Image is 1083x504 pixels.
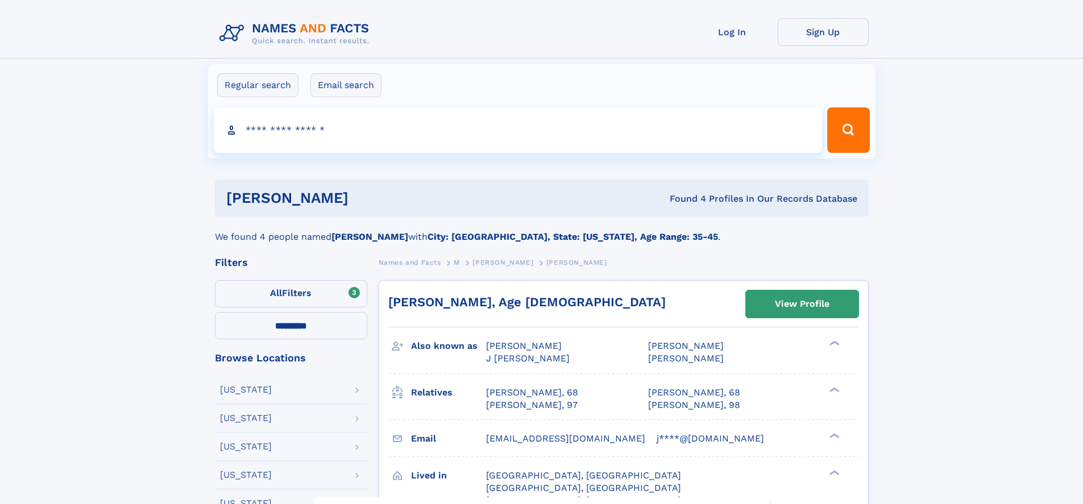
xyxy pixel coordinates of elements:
[648,340,724,351] span: [PERSON_NAME]
[217,73,298,97] label: Regular search
[220,385,272,394] div: [US_STATE]
[310,73,381,97] label: Email search
[270,288,282,298] span: All
[486,399,578,411] a: [PERSON_NAME], 97
[827,340,840,347] div: ❯
[215,216,869,244] div: We found 4 people named with .
[472,255,533,269] a: [PERSON_NAME]
[220,442,272,451] div: [US_STATE]
[215,353,367,363] div: Browse Locations
[827,107,869,153] button: Search Button
[827,386,840,393] div: ❯
[509,193,857,205] div: Found 4 Profiles In Our Records Database
[486,433,645,444] span: [EMAIL_ADDRESS][DOMAIN_NAME]
[486,386,578,399] a: [PERSON_NAME], 68
[411,466,486,485] h3: Lived in
[472,259,533,266] span: [PERSON_NAME]
[486,353,570,364] span: J [PERSON_NAME]
[648,399,740,411] a: [PERSON_NAME], 98
[648,386,740,399] a: [PERSON_NAME], 68
[331,231,408,242] b: [PERSON_NAME]
[214,107,823,153] input: search input
[411,429,486,448] h3: Email
[775,291,829,317] div: View Profile
[454,255,460,269] a: M
[648,353,724,364] span: [PERSON_NAME]
[827,469,840,476] div: ❯
[220,470,272,480] div: [US_STATE]
[486,470,681,481] span: [GEOGRAPHIC_DATA], [GEOGRAPHIC_DATA]
[546,259,607,266] span: [PERSON_NAME]
[778,18,869,46] a: Sign Up
[428,231,718,242] b: City: [GEOGRAPHIC_DATA], State: [US_STATE], Age Range: 35-45
[388,295,666,309] a: [PERSON_NAME], Age [DEMOGRAPHIC_DATA]
[746,290,858,318] a: View Profile
[379,255,441,269] a: Names and Facts
[411,383,486,402] h3: Relatives
[486,340,562,351] span: [PERSON_NAME]
[454,259,460,266] span: M
[486,482,681,493] span: [GEOGRAPHIC_DATA], [GEOGRAPHIC_DATA]
[215,257,367,268] div: Filters
[687,18,778,46] a: Log In
[215,18,379,49] img: Logo Names and Facts
[220,414,272,423] div: [US_STATE]
[226,191,509,205] h1: [PERSON_NAME]
[215,280,367,307] label: Filters
[411,336,486,356] h3: Also known as
[827,432,840,439] div: ❯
